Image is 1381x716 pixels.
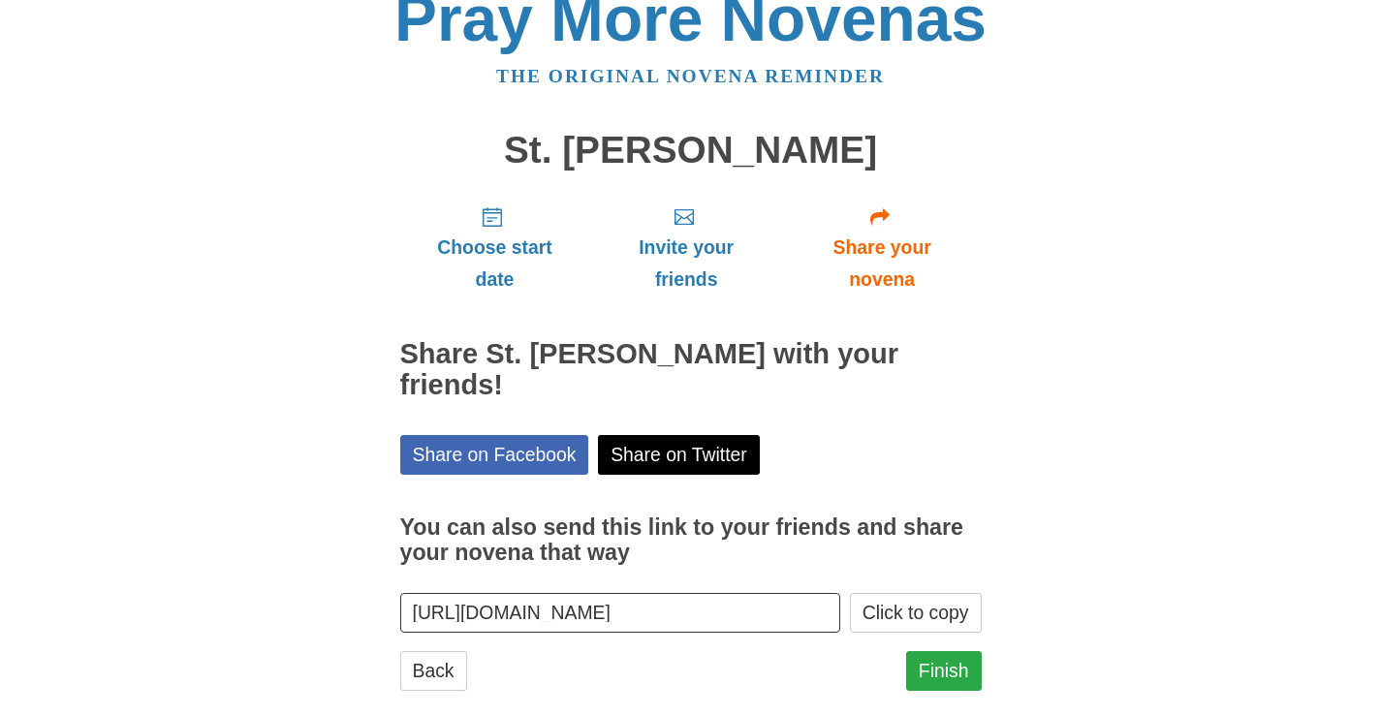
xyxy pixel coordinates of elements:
a: Share your novena [783,190,982,305]
h2: Share St. [PERSON_NAME] with your friends! [400,339,982,401]
a: Share on Twitter [598,435,760,475]
a: Finish [906,651,982,691]
h1: St. [PERSON_NAME] [400,130,982,171]
a: Back [400,651,467,691]
a: Invite your friends [589,190,782,305]
span: Choose start date [420,232,571,296]
h3: You can also send this link to your friends and share your novena that way [400,515,982,565]
a: Choose start date [400,190,590,305]
span: Invite your friends [609,232,763,296]
span: Share your novena [802,232,962,296]
a: The original novena reminder [496,66,885,86]
button: Click to copy [850,593,982,633]
a: Share on Facebook [400,435,589,475]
